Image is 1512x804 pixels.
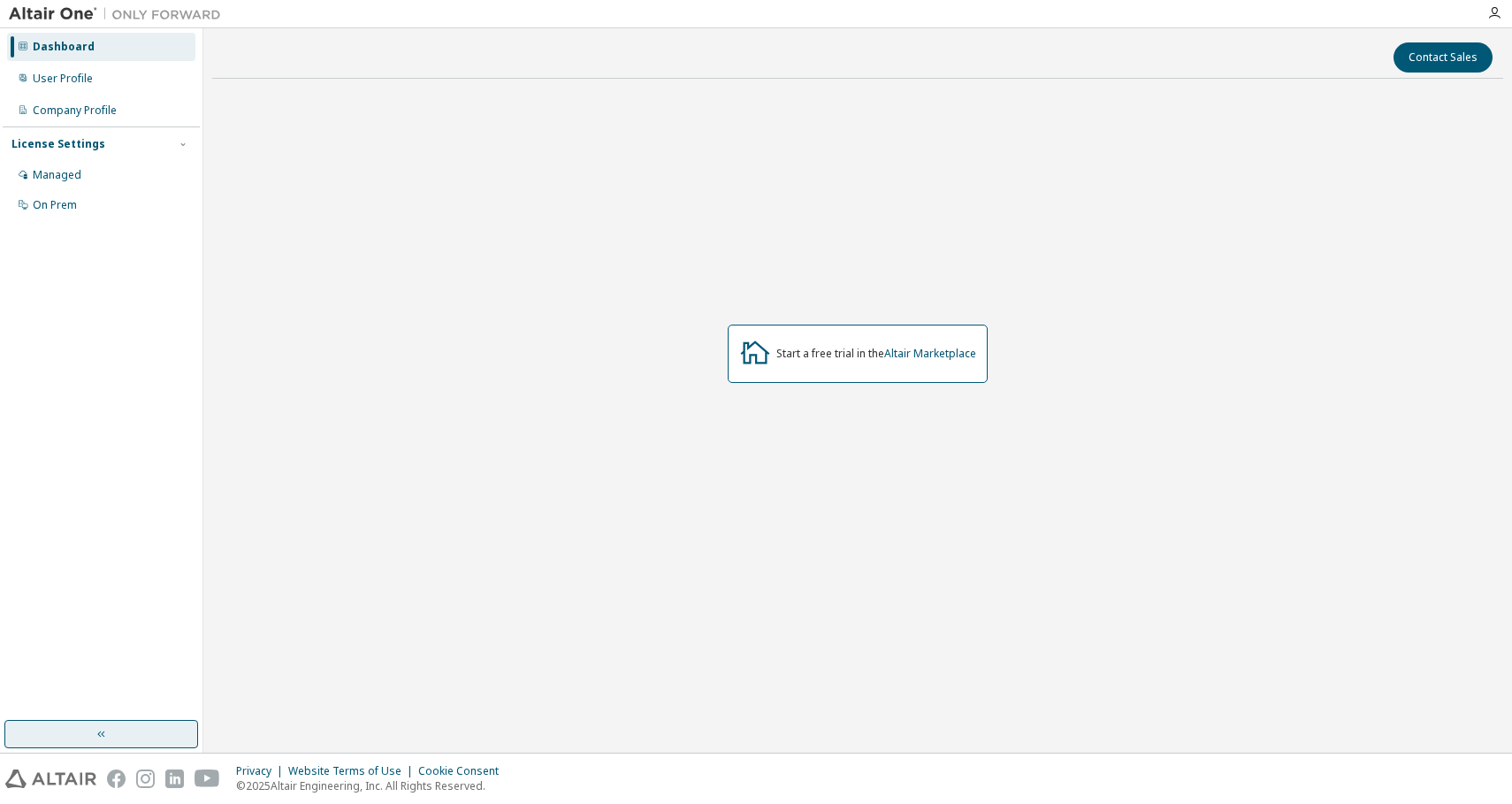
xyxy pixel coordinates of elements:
img: youtube.svg [195,770,220,788]
div: Company Profile [33,103,117,118]
img: facebook.svg [107,770,126,788]
a: Altair Marketplace [884,346,976,361]
div: On Prem [33,198,77,212]
img: altair_logo.svg [5,770,96,788]
p: © 2025 Altair Engineering, Inc. All Rights Reserved. [236,778,509,793]
div: License Settings [11,137,105,151]
div: Privacy [236,764,288,778]
div: Managed [33,168,81,182]
div: User Profile [33,72,93,86]
div: Dashboard [33,40,95,54]
div: Website Terms of Use [288,764,418,778]
div: Start a free trial in the [776,347,976,361]
img: Altair One [9,5,230,23]
button: Contact Sales [1394,42,1493,73]
img: instagram.svg [136,770,155,788]
img: linkedin.svg [165,770,184,788]
div: Cookie Consent [418,764,509,778]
